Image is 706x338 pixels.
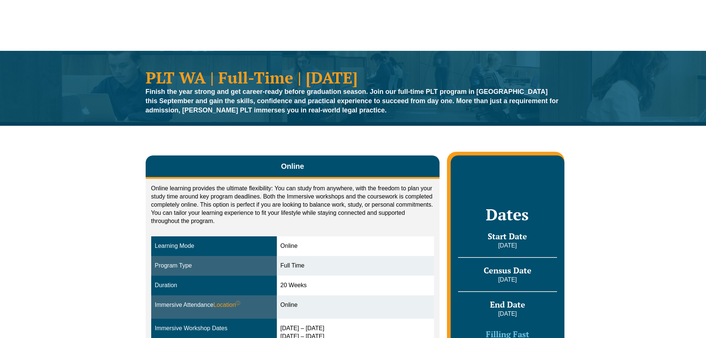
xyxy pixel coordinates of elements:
h2: Dates [458,205,557,224]
span: Start Date [488,231,527,242]
div: Full Time [281,262,431,270]
p: [DATE] [458,276,557,284]
span: Online [281,161,304,171]
h1: PLT WA | Full-Time | [DATE] [146,69,561,85]
div: Learning Mode [155,242,273,250]
strong: Finish the year strong and get career-ready before graduation season. Join our full-time PLT prog... [146,88,558,114]
div: Online [281,242,431,250]
span: Census Date [484,265,531,276]
div: Immersive Attendance [155,301,273,309]
p: [DATE] [458,242,557,250]
div: Program Type [155,262,273,270]
div: Immersive Workshop Dates [155,324,273,333]
p: Online learning provides the ultimate flexibility: You can study from anywhere, with the freedom ... [151,184,434,225]
p: [DATE] [458,310,557,318]
div: Duration [155,281,273,290]
div: 20 Weeks [281,281,431,290]
span: Location [213,301,241,309]
sup: ⓘ [236,301,240,306]
span: End Date [490,299,525,310]
div: Online [281,301,431,309]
